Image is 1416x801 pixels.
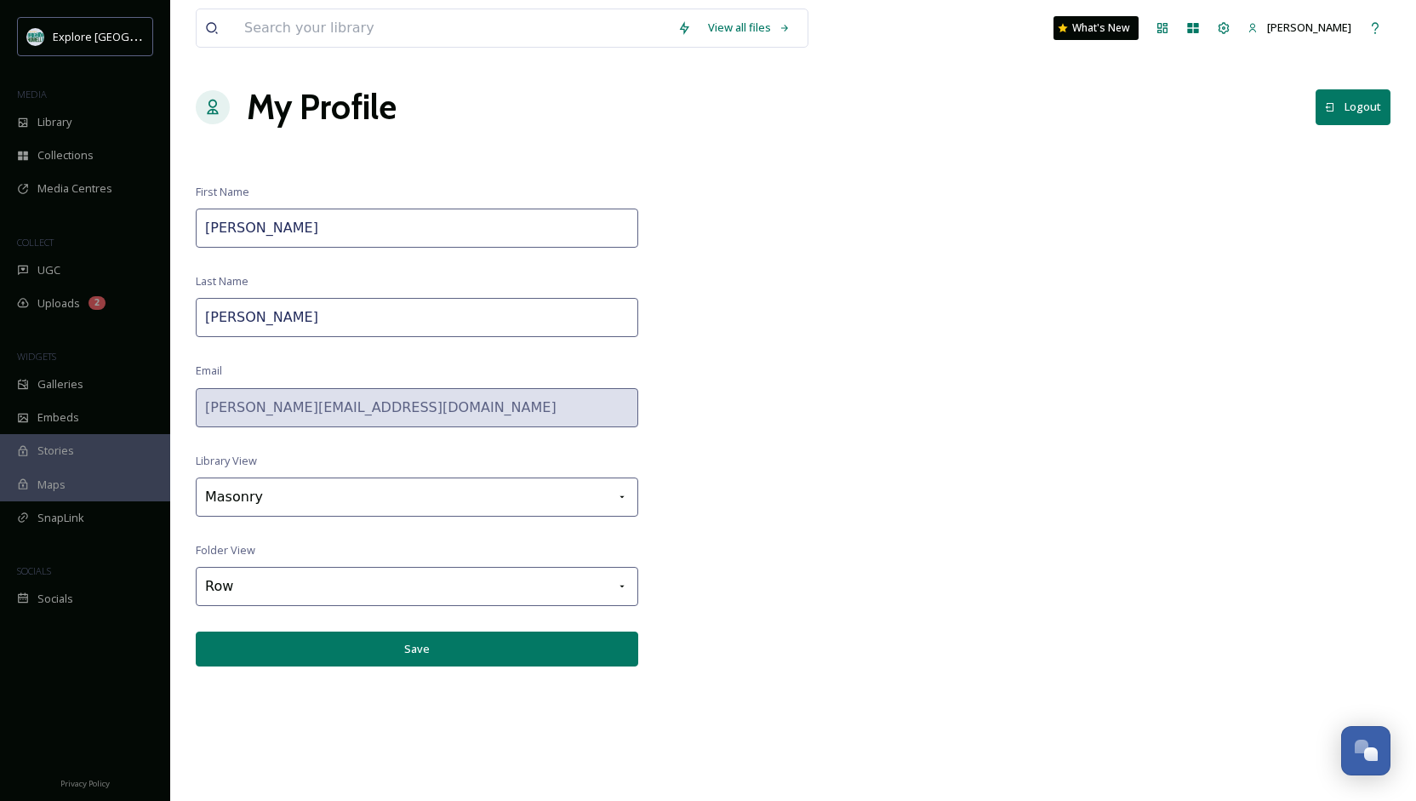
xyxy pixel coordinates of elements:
[1341,726,1390,775] button: Open Chat
[37,510,84,526] span: SnapLink
[88,296,106,310] div: 2
[37,443,74,459] span: Stories
[196,632,638,667] button: Save
[196,478,638,517] div: Masonry
[37,262,60,278] span: UGC
[37,114,71,130] span: Library
[37,147,94,163] span: Collections
[37,376,83,392] span: Galleries
[60,772,110,792] a: Privacy Policy
[196,273,248,289] span: Last Name
[699,11,799,44] a: View all files
[17,236,54,249] span: COLLECT
[27,28,44,45] img: 67e7af72-b6c8-455a-acf8-98e6fe1b68aa.avif
[17,564,51,577] span: SOCIALS
[53,28,287,44] span: Explore [GEOGRAPHIC_DATA][PERSON_NAME]
[196,363,222,379] span: Email
[196,453,257,469] span: Library View
[37,591,73,607] span: Socials
[1316,89,1390,124] button: Logout
[37,409,79,426] span: Embeds
[196,567,638,606] div: Row
[60,778,110,789] span: Privacy Policy
[1053,16,1139,40] a: What's New
[196,298,638,337] input: Last
[196,209,638,248] input: First
[247,82,397,133] h1: My Profile
[1239,11,1360,44] a: [PERSON_NAME]
[37,180,112,197] span: Media Centres
[37,295,80,312] span: Uploads
[17,350,56,363] span: WIDGETS
[196,542,255,558] span: Folder View
[37,477,66,493] span: Maps
[196,184,249,200] span: First Name
[17,88,47,100] span: MEDIA
[1267,20,1351,35] span: [PERSON_NAME]
[236,9,669,47] input: Search your library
